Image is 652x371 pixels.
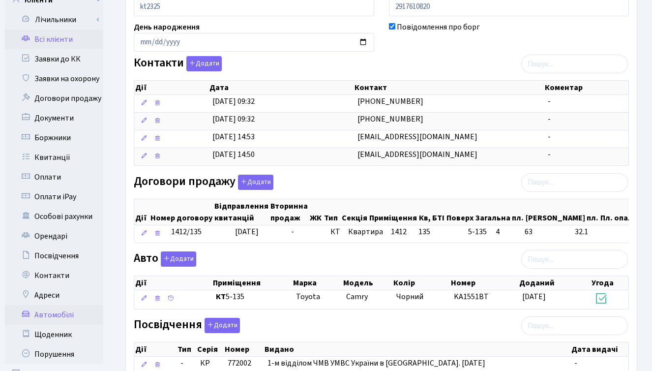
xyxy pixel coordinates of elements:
[454,291,489,302] span: KA1551BT
[292,276,342,290] th: Марка
[5,167,103,187] a: Оплати
[296,291,320,302] span: Toyota
[134,175,273,190] label: Договори продажу
[186,56,222,71] button: Контакти
[134,276,212,290] th: Дії
[202,316,240,334] a: Додати
[397,21,480,33] label: Повідомлення про борг
[264,342,570,356] th: Видано
[357,114,423,124] span: [PHONE_NUMBER]
[208,81,353,94] th: Дата
[224,342,264,356] th: Номер
[368,199,418,225] th: Приміщення
[134,21,200,33] label: День народження
[5,30,103,49] a: Всі клієнти
[570,342,628,356] th: Дата видачі
[5,49,103,69] a: Заявки до КК
[5,187,103,207] a: Оплати iPay
[205,318,240,333] button: Посвідчення
[396,291,423,302] span: Чорний
[450,276,518,290] th: Номер
[212,149,255,160] span: [DATE] 14:50
[357,149,477,160] span: [EMAIL_ADDRESS][DOMAIN_NAME]
[496,226,517,238] span: 4
[525,226,567,238] span: 63
[238,175,273,190] button: Договори продажу
[309,199,323,225] th: ЖК
[521,173,628,192] input: Пошук...
[341,199,368,225] th: Секція
[574,358,577,369] span: -
[346,291,368,302] span: Camry
[212,96,255,107] span: [DATE] 09:32
[134,251,196,267] label: Авто
[575,226,642,238] span: 32.1
[5,69,103,89] a: Заявки на охорону
[196,342,224,356] th: Серія
[5,344,103,364] a: Порушення
[212,131,255,142] span: [DATE] 14:53
[180,358,192,369] span: -
[5,148,103,167] a: Квитанції
[134,199,149,225] th: Дії
[158,250,196,267] a: Додати
[599,199,636,225] th: Пл. опал.
[235,226,259,237] span: [DATE]
[418,226,430,237] span: 135
[134,81,208,94] th: Дії
[291,226,294,237] span: -
[348,226,383,238] span: Квартира
[357,131,477,142] span: [EMAIL_ADDRESS][DOMAIN_NAME]
[548,96,551,107] span: -
[525,199,599,225] th: [PERSON_NAME] пл.
[521,55,628,73] input: Пошук...
[228,358,251,369] span: 772002
[591,276,628,290] th: Угода
[267,358,485,369] span: 1-м відділом ЧМВ УМВС України в [GEOGRAPHIC_DATA]. [DATE]
[521,250,628,269] input: Пошук...
[522,291,546,302] span: [DATE]
[548,149,551,160] span: -
[354,81,544,94] th: Контакт
[323,199,341,225] th: Тип
[212,276,292,290] th: Приміщення
[521,316,628,335] input: Пошук...
[548,114,551,124] span: -
[5,226,103,246] a: Орендарі
[392,276,450,290] th: Колір
[5,266,103,285] a: Контакти
[236,173,273,190] a: Додати
[445,199,474,225] th: Поверх
[134,342,177,356] th: Дії
[5,325,103,344] a: Щоденник
[216,291,288,303] span: 5-135
[357,96,423,107] span: [PHONE_NUMBER]
[200,358,210,369] span: КР
[5,305,103,325] a: Автомобілі
[474,199,525,225] th: Загальна пл.
[213,199,269,225] th: Відправлення квитанцій
[548,131,551,142] span: -
[5,108,103,128] a: Документи
[330,226,340,238] span: КТ
[5,285,103,305] a: Адреси
[518,276,591,290] th: Доданий
[184,55,222,72] a: Додати
[134,56,222,71] label: Контакти
[391,226,407,237] span: 1412
[5,128,103,148] a: Боржники
[544,81,628,94] th: Коментар
[149,199,213,225] th: Номер договору
[177,342,196,356] th: Тип
[5,89,103,108] a: Договори продажу
[5,207,103,226] a: Особові рахунки
[134,318,240,333] label: Посвідчення
[5,246,103,266] a: Посвідчення
[342,276,392,290] th: Модель
[212,114,255,124] span: [DATE] 09:32
[11,10,103,30] a: Лічильники
[161,251,196,267] button: Авто
[418,199,445,225] th: Кв, БТІ
[216,291,226,302] b: КТ
[269,199,309,225] th: Вторинна продаж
